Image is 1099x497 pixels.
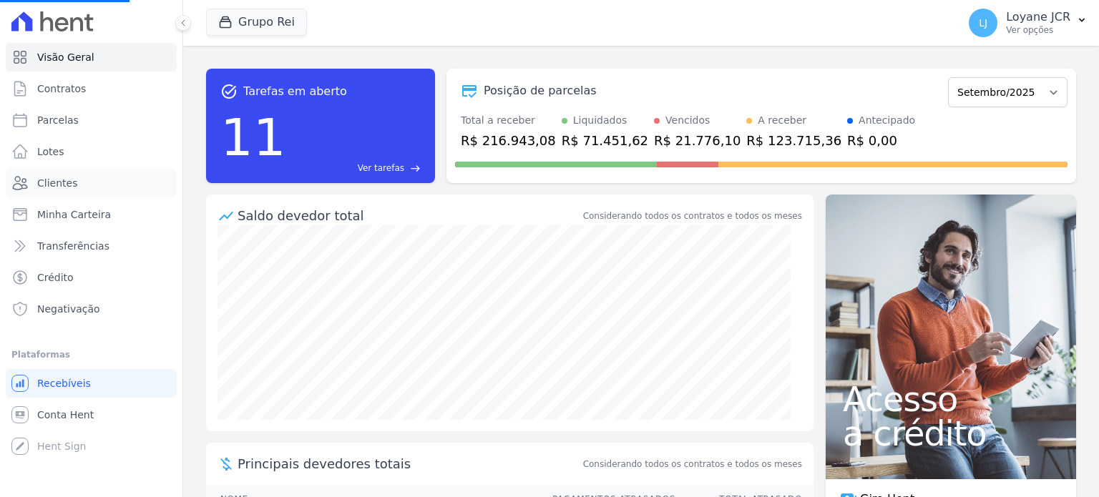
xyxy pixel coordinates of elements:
[6,200,177,229] a: Minha Carteira
[243,83,347,100] span: Tarefas em aberto
[654,131,741,150] div: R$ 21.776,10
[573,113,627,128] div: Liquidados
[220,83,238,100] span: task_alt
[1006,24,1070,36] p: Ver opções
[665,113,710,128] div: Vencidos
[37,113,79,127] span: Parcelas
[746,131,841,150] div: R$ 123.715,36
[410,163,421,174] span: east
[758,113,806,128] div: A receber
[1006,10,1070,24] p: Loyane JCR
[6,137,177,166] a: Lotes
[461,131,556,150] div: R$ 216.943,08
[6,369,177,398] a: Recebíveis
[206,9,307,36] button: Grupo Rei
[583,458,802,471] span: Considerando todos os contratos e todos os meses
[6,295,177,323] a: Negativação
[843,382,1059,416] span: Acesso
[238,206,580,225] div: Saldo devedor total
[859,113,915,128] div: Antecipado
[220,100,286,174] div: 11
[11,346,171,363] div: Plataformas
[37,50,94,64] span: Visão Geral
[6,263,177,292] a: Crédito
[843,416,1059,451] span: a crédito
[461,113,556,128] div: Total a receber
[484,82,597,99] div: Posição de parcelas
[292,162,421,174] a: Ver tarefas east
[6,106,177,134] a: Parcelas
[37,144,64,159] span: Lotes
[6,232,177,260] a: Transferências
[37,207,111,222] span: Minha Carteira
[37,82,86,96] span: Contratos
[358,162,404,174] span: Ver tarefas
[562,131,648,150] div: R$ 71.451,62
[6,43,177,72] a: Visão Geral
[6,169,177,197] a: Clientes
[957,3,1099,43] button: LJ Loyane JCR Ver opções
[6,74,177,103] a: Contratos
[238,454,580,473] span: Principais devedores totais
[847,131,915,150] div: R$ 0,00
[37,176,77,190] span: Clientes
[37,270,74,285] span: Crédito
[979,18,987,28] span: LJ
[37,239,109,253] span: Transferências
[6,400,177,429] a: Conta Hent
[37,376,91,390] span: Recebíveis
[37,302,100,316] span: Negativação
[583,210,802,222] div: Considerando todos os contratos e todos os meses
[37,408,94,422] span: Conta Hent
